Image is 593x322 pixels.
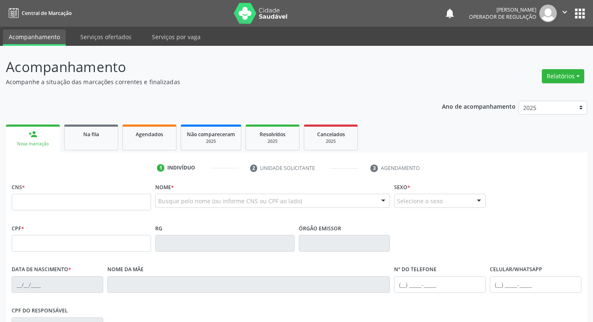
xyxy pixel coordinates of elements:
span: Central de Marcação [22,10,72,17]
button:  [557,5,573,22]
p: Acompanhe a situação das marcações correntes e finalizadas [6,77,413,86]
label: CPF [12,222,24,235]
span: Agendados [136,131,163,138]
div: person_add [28,130,37,139]
button: notifications [444,7,456,19]
p: Ano de acompanhamento [442,101,516,111]
label: RG [155,222,162,235]
div: 2025 [252,138,293,145]
span: Na fila [83,131,99,138]
div: 2025 [187,138,235,145]
input: (__) _____-_____ [394,276,486,293]
input: __/__/____ [12,276,103,293]
span: Busque pelo nome (ou informe CNS ou CPF ao lado) [158,197,302,205]
a: Serviços ofertados [74,30,137,44]
div: Nova marcação [12,141,54,147]
label: Nome [155,181,174,194]
span: Resolvidos [260,131,285,138]
div: [PERSON_NAME] [469,6,536,13]
div: Indivíduo [167,164,195,172]
label: CNS [12,181,25,194]
input: (__) _____-_____ [490,276,581,293]
a: Serviços por vaga [146,30,206,44]
label: Nº do Telefone [394,263,437,276]
label: Celular/WhatsApp [490,263,542,276]
label: Data de nascimento [12,263,71,276]
label: Sexo [394,181,410,194]
img: img [539,5,557,22]
span: Cancelados [317,131,345,138]
label: Órgão emissor [299,222,341,235]
span: Operador de regulação [469,13,536,20]
div: 1 [157,164,164,172]
button: apps [573,6,587,21]
label: CPF do responsável [12,305,68,317]
span: Selecione o sexo [397,197,443,205]
i:  [560,7,569,17]
p: Acompanhamento [6,57,413,77]
div: 2025 [310,138,352,145]
a: Acompanhamento [3,30,66,46]
button: Relatórios [542,69,584,83]
span: Não compareceram [187,131,235,138]
label: Nome da mãe [107,263,144,276]
a: Central de Marcação [6,6,72,20]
